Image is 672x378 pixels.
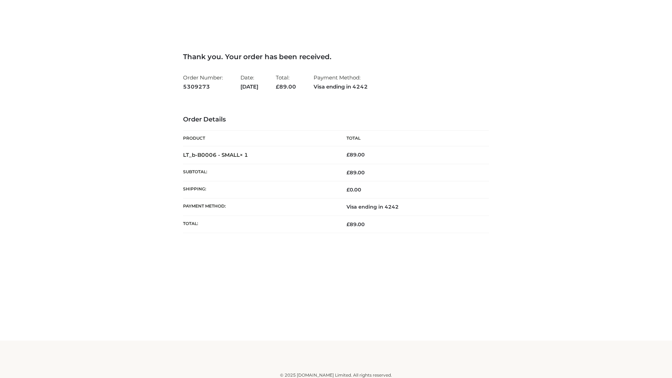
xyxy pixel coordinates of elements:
span: £ [346,221,350,227]
h3: Thank you. Your order has been received. [183,52,489,61]
h3: Order Details [183,116,489,124]
th: Payment method: [183,198,336,216]
bdi: 89.00 [346,152,365,158]
span: 89.00 [276,83,296,90]
strong: × 1 [240,152,248,158]
span: £ [346,152,350,158]
th: Subtotal: [183,164,336,181]
th: Total: [183,216,336,233]
th: Total [336,131,489,146]
li: Date: [240,71,258,93]
li: Order Number: [183,71,223,93]
th: Shipping: [183,181,336,198]
span: £ [346,187,350,193]
span: £ [276,83,279,90]
strong: Visa ending in 4242 [314,82,368,91]
span: £ [346,169,350,176]
strong: 5309273 [183,82,223,91]
span: 89.00 [346,169,365,176]
th: Product [183,131,336,146]
span: 89.00 [346,221,365,227]
strong: LT_b-B0006 - SMALL [183,152,248,158]
td: Visa ending in 4242 [336,198,489,216]
bdi: 0.00 [346,187,361,193]
strong: [DATE] [240,82,258,91]
li: Total: [276,71,296,93]
li: Payment Method: [314,71,368,93]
